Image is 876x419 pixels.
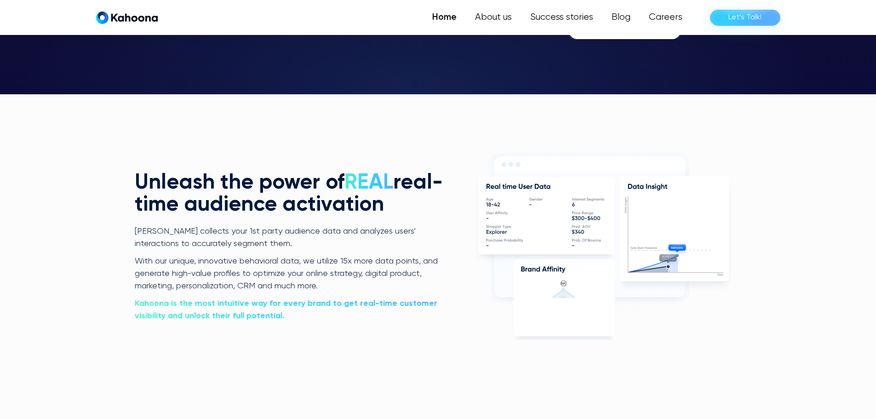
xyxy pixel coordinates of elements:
p: [PERSON_NAME] collects your 1st party audience data and analyzes users’ interactions to accuratel... [135,225,446,251]
span: REAL [344,172,393,193]
a: Success stories [521,8,602,27]
g: Data Insight [628,184,667,190]
g: Brand Affinity [521,267,565,273]
a: Blog [602,8,640,27]
g: Explorer [486,230,506,235]
g: User Affinity [486,212,508,215]
a: Careers [640,8,692,27]
g: $300-$400 [572,216,600,221]
a: About us [466,8,521,27]
strong: Kahoona is the most intuitive way for every brand to get real-time customer visibility and unlock... [135,299,437,320]
g: - [572,246,574,246]
g: Prob. Of Bounce [572,239,601,241]
g: Real time User Data [486,184,550,189]
g: Purchase Probability [486,239,523,242]
a: Let’s Talk! [710,10,780,26]
g: 18-42 [486,203,500,207]
g: 6 [572,203,574,207]
g: Shopper Type [486,225,511,229]
g: Pred. AOV [572,225,590,228]
a: home [96,11,158,24]
g: Price Range [572,212,593,215]
g: - [486,246,488,246]
div: Let’s Talk! [728,10,762,25]
a: Home [423,8,466,27]
g: Data insight [624,198,627,213]
g: Interest Segments [572,198,604,201]
g: Gender [529,198,542,201]
h2: Unleash the power of real-time audience activation [135,172,446,216]
p: With our unique, innovative behavioral data, we utilize 15x more data points, and generate high-v... [135,255,446,293]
